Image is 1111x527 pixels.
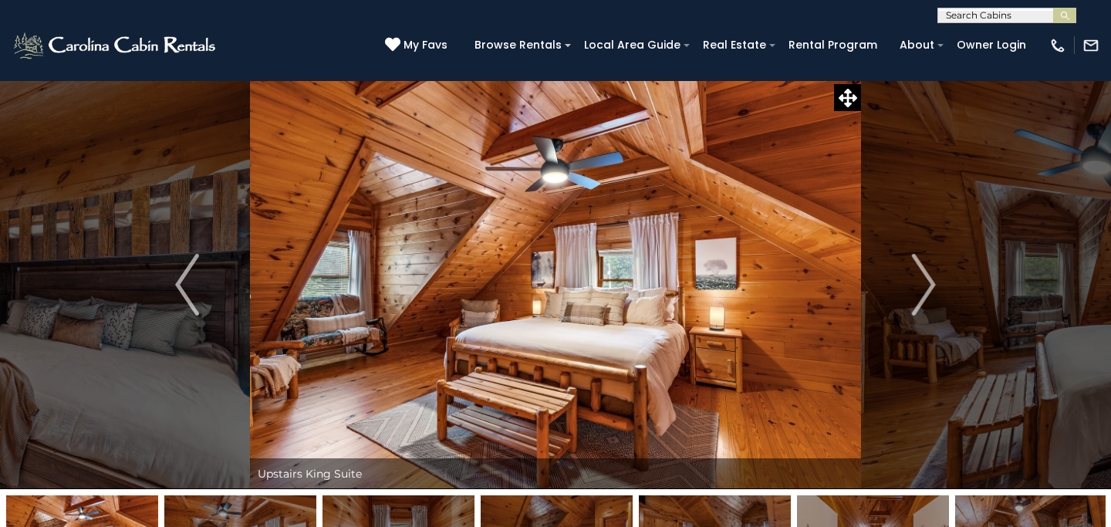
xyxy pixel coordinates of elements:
[250,458,861,489] div: Upstairs King Suite
[695,33,774,57] a: Real Estate
[124,80,250,489] button: Previous
[892,33,942,57] a: About
[949,33,1034,57] a: Owner Login
[12,30,220,61] img: White-1-2.png
[576,33,688,57] a: Local Area Guide
[912,254,935,316] img: arrow
[175,254,198,316] img: arrow
[467,33,569,57] a: Browse Rentals
[1082,37,1099,54] img: mail-regular-white.png
[1049,37,1066,54] img: phone-regular-white.png
[404,37,447,53] span: My Favs
[781,33,885,57] a: Rental Program
[861,80,987,489] button: Next
[385,37,451,54] a: My Favs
